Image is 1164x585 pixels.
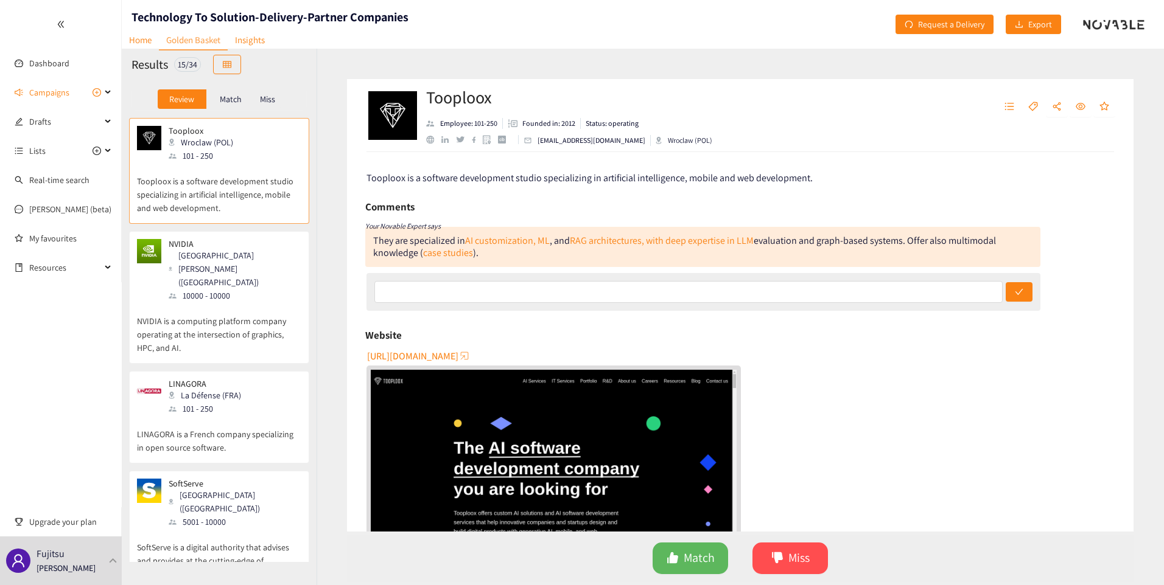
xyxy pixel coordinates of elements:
p: Tooploox is a software development studio specializing in artificial intelligence, mobile and web... [137,162,301,215]
div: 15 / 34 [174,57,201,72]
h2: Results [131,56,168,73]
h2: Tooploox [426,85,712,109]
span: [URL][DOMAIN_NAME] [367,348,458,364]
p: LINAGORA is a French company specializing in open source software. [137,415,301,454]
a: website [371,370,737,575]
span: Export [1028,18,1052,31]
span: trophy [15,517,23,526]
p: Match [220,94,242,104]
span: Lists [29,139,46,163]
span: double-left [57,20,65,29]
img: Snapshot of the company's website [137,479,161,503]
span: tag [1028,102,1038,112]
p: Status: operating [586,118,639,129]
span: unordered-list [15,147,23,155]
div: 101 - 250 [169,149,240,162]
button: star [1093,97,1115,117]
button: tag [1022,97,1044,117]
p: Review [169,94,194,104]
span: Resources [29,255,101,280]
span: Match [684,549,715,567]
p: Tooploox [169,126,233,136]
span: sound [15,88,23,97]
a: crunchbase [498,136,513,144]
span: unordered-list [1004,102,1014,112]
img: Snapshot of the Company's website [371,370,737,575]
span: Request a Delivery [918,18,984,31]
a: RAG architectures, with deep expertise in LLM [570,234,754,247]
span: book [15,263,23,272]
iframe: Chat Widget [1103,527,1164,585]
p: [EMAIL_ADDRESS][DOMAIN_NAME] [538,135,645,146]
button: eye [1070,97,1092,117]
span: share-alt [1052,102,1062,112]
a: Insights [228,30,272,49]
span: eye [1076,102,1085,112]
span: dislike [771,552,784,566]
a: google maps [483,135,498,144]
span: star [1099,102,1109,112]
span: check [1015,288,1023,297]
a: AI customization, ML [465,234,550,247]
img: Snapshot of the company's website [137,126,161,150]
span: plus-circle [93,88,101,97]
button: dislikeMiss [752,542,828,574]
span: Campaigns [29,80,69,105]
p: Founded in: 2012 [522,118,575,129]
div: 5001 - 10000 [169,515,300,528]
p: NVIDIA [169,239,293,249]
button: [URL][DOMAIN_NAME] [367,346,471,365]
div: They are specialized in , and evaluation and graph-based systems. Offer also multimodal knowledge... [373,234,996,259]
a: Golden Basket [159,30,228,50]
li: Employees [426,118,503,129]
span: download [1015,20,1023,30]
button: downloadExport [1006,15,1061,34]
span: redo [905,20,913,30]
li: Founded in year [503,118,581,129]
button: likeMatch [653,542,728,574]
h6: Comments [365,198,415,216]
a: case studies [423,246,473,259]
p: SoftServe [169,479,293,488]
span: Drafts [29,109,101,134]
a: Dashboard [29,58,69,69]
div: Wroclaw (POL) [656,135,712,146]
span: Upgrade your plan [29,510,112,534]
a: [PERSON_NAME] (beta) [29,204,111,215]
a: website [426,136,441,144]
span: Tooploox is a software development studio specializing in artificial intelligence, mobile and web... [366,171,813,184]
button: redoRequest a Delivery [896,15,994,34]
i: Your Novable Expert says [365,221,441,230]
span: Miss [788,549,810,567]
button: table [213,55,241,74]
a: Home [122,30,159,49]
button: check [1006,282,1033,302]
p: Fujitsu [37,546,65,561]
a: My favourites [29,226,112,251]
span: edit [15,117,23,126]
span: table [223,60,231,70]
p: SoftServe is a digital authority that advises and provides at the cutting-edge of technology. [137,528,301,581]
button: unordered-list [998,97,1020,117]
p: Miss [260,94,275,104]
div: [GEOGRAPHIC_DATA][PERSON_NAME] ([GEOGRAPHIC_DATA]) [169,249,300,289]
a: twitter [456,136,471,142]
p: Employee: 101-250 [440,118,497,129]
button: share-alt [1046,97,1068,117]
div: 10000 - 10000 [169,289,300,302]
span: plus-circle [93,147,101,155]
h1: Technology To Solution-Delivery-Partner Companies [131,9,408,26]
p: LINAGORA [169,379,241,389]
img: Snapshot of the company's website [137,239,161,263]
p: NVIDIA is a computing platform company operating at the intersection of graphics, HPC, and AI. [137,302,301,355]
div: Wroclaw (POL) [169,136,240,149]
div: [GEOGRAPHIC_DATA] ([GEOGRAPHIC_DATA]) [169,488,300,515]
h6: Website [365,326,402,344]
div: 101 - 250 [169,402,248,415]
div: La Défense (FRA) [169,389,248,402]
img: Snapshot of the company's website [137,379,161,403]
img: Company Logo [368,91,417,140]
a: facebook [472,136,483,143]
p: [PERSON_NAME] [37,561,96,575]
